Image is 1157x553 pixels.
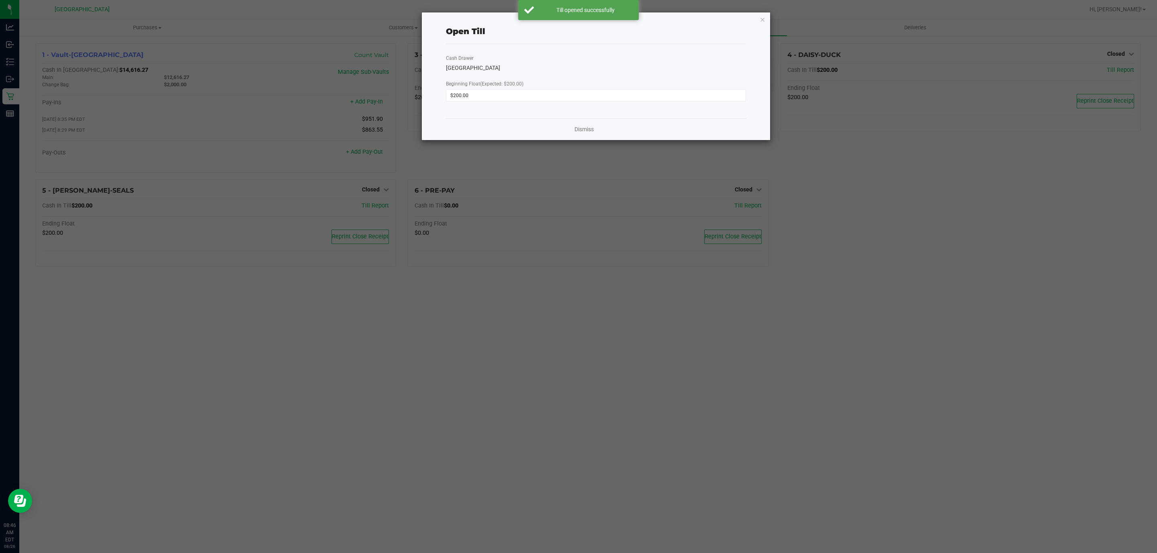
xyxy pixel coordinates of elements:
div: Till opened successfully [538,6,633,14]
span: Beginning Float [446,81,523,87]
div: [GEOGRAPHIC_DATA] [446,64,746,72]
iframe: Resource center [8,489,32,513]
a: Dismiss [574,125,594,134]
div: Open Till [446,25,485,37]
span: (Expected: $200.00) [480,81,523,87]
label: Cash Drawer [446,55,474,62]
